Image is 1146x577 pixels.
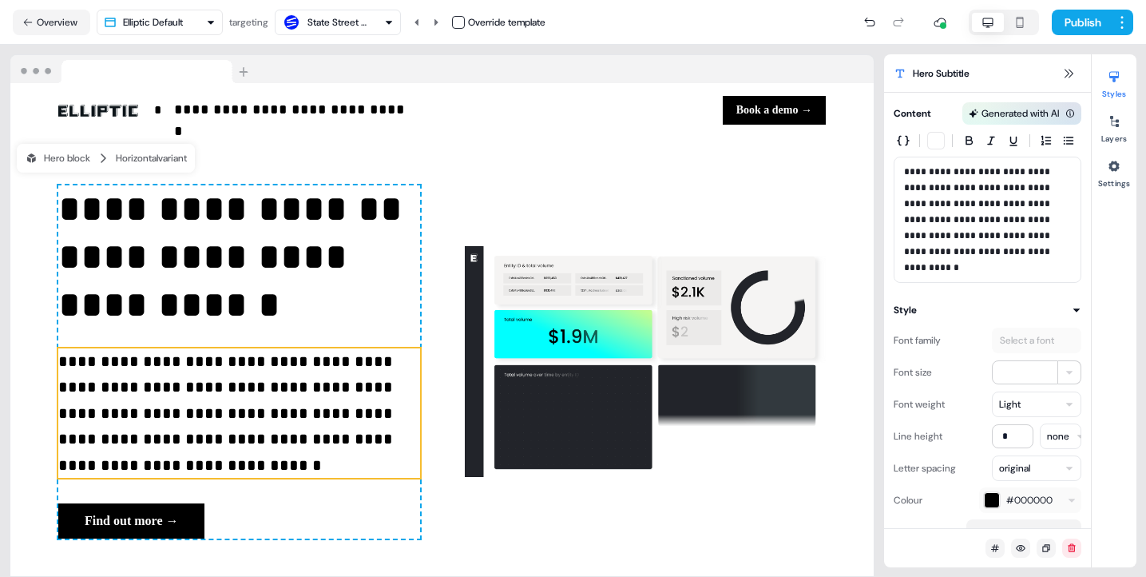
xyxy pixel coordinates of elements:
[894,392,945,417] div: Font weight
[1052,10,1111,35] button: Publish
[123,14,183,30] div: Elliptic Default
[58,503,420,539] div: Find out more →
[449,96,827,125] div: Book a demo →
[979,487,1081,513] button: #000000
[894,328,941,353] div: Font family
[894,519,934,545] div: Text align
[1006,492,1053,508] span: #000000
[58,503,204,539] button: Find out more →
[894,487,922,513] div: Colour
[275,10,401,35] button: State Street Bank
[1092,109,1136,144] button: Layers
[1047,428,1069,444] div: none
[894,105,931,121] div: Content
[981,105,1059,121] div: Generated with AI
[468,14,545,30] div: Override template
[13,10,90,35] button: Overview
[58,105,138,117] img: Image
[894,456,956,481] div: Letter spacing
[25,150,90,166] div: Hero block
[894,360,932,385] div: Font size
[1092,64,1136,99] button: Styles
[894,424,942,449] div: Line height
[999,396,1021,412] div: Light
[229,14,268,30] div: targeting
[999,460,1030,476] div: original
[465,185,827,539] img: Image
[913,66,970,82] span: Hero Subtitle
[997,332,1057,348] div: Select a font
[1092,153,1136,189] button: Settings
[894,302,917,318] div: Style
[307,14,371,30] div: State Street Bank
[10,55,256,84] img: Browser topbar
[723,96,826,125] button: Book a demo →
[116,150,187,166] div: Horizontal variant
[894,302,1081,318] button: Style
[992,328,1081,353] button: Select a font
